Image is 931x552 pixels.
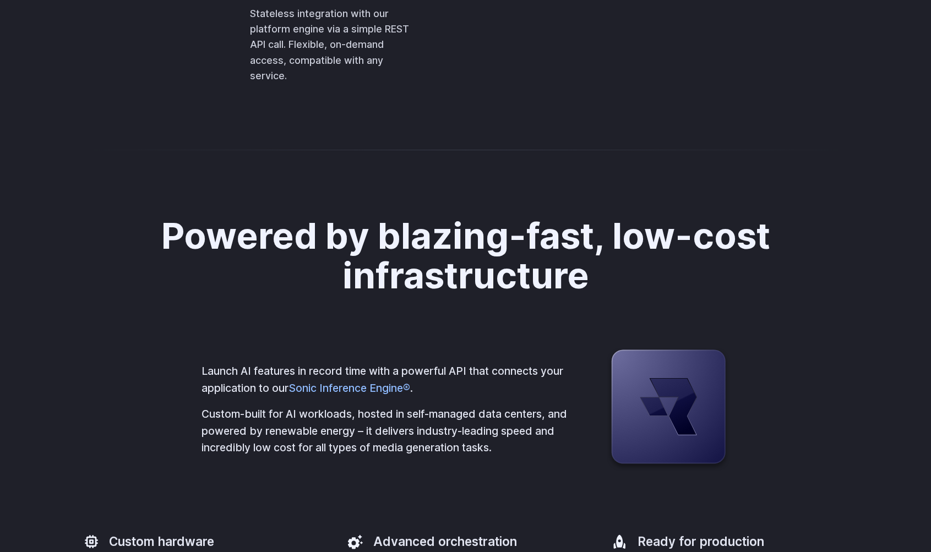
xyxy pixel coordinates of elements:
[109,533,214,550] h3: Custom hardware
[373,533,516,550] h3: Advanced orchestration
[250,6,412,84] p: Stateless integration with our platform engine via a simple REST API call. Flexible, on-demand ac...
[288,381,410,395] a: Sonic Inference Engine®
[159,216,772,295] h2: Powered by blazing-fast, low-cost infrastructure
[637,533,764,550] h3: Ready for production
[202,406,571,456] p: Custom-built for AI workloads, hosted in self-managed data centers, and powered by renewable ener...
[202,363,571,396] p: Launch AI features in record time with a powerful API that connects your application to our .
